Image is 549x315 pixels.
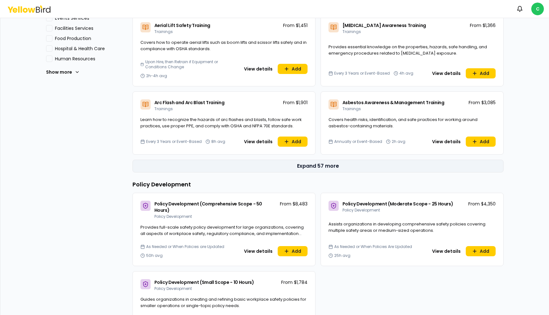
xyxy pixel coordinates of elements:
[466,246,496,256] button: Add
[140,296,306,309] span: Guides organizations in creating and refining basic workplace safety policies for smaller operati...
[55,25,122,31] label: Facilities Services
[154,29,173,34] span: Trainings
[154,22,211,29] span: Aerial Lift Safety Training
[342,29,361,34] span: Trainings
[146,139,202,144] span: Every 3 Years or Event-Based
[211,139,225,144] span: 8h avg
[154,279,254,285] span: Policy Development (Small Scope - 10 Hours)
[342,106,361,111] span: Trainings
[46,66,80,78] button: Show more
[146,244,224,249] span: As Needed or When Policies are Updated
[281,279,308,285] p: From $1,784
[334,244,412,249] span: As Needed or When Policies Are Updated
[154,214,192,219] span: Policy Development
[145,59,238,70] span: Upon Hire, then Retrain if Equipment or Conditions Change
[55,45,122,52] label: Hospital & Health Care
[531,3,544,15] span: C
[240,137,276,147] button: View details
[154,286,192,291] span: Policy Development
[132,180,504,189] h3: Policy Development
[468,201,496,207] p: From $4,350
[140,224,304,243] span: Provides full-scale safety policy development for large organizations, covering all aspects of wo...
[342,99,444,106] span: Asbestos Awareness & Management Training
[466,137,496,147] button: Add
[154,99,225,106] span: Arc Flash and Arc Blast Training
[240,246,276,256] button: View details
[334,253,350,258] span: 25h avg
[342,22,426,29] span: [MEDICAL_DATA] Awareness Training
[154,201,262,213] span: Policy Development (Comprehensive Scope - 50 Hours)
[392,139,405,144] span: 2h avg
[428,137,464,147] button: View details
[280,201,308,207] p: From $8,483
[278,64,308,74] button: Add
[329,117,478,129] span: Covers health risks, identification, and safe practices for working around asbestos-containing ma...
[140,117,302,129] span: Learn how to recognize the hazards of arc flashes and blasts, follow safe work practices, use pro...
[283,99,308,106] p: From $1,901
[342,207,380,213] span: Policy Development
[329,44,487,56] span: Provides essential knowledge on the properties, hazards, safe handling, and emergency procedures ...
[428,68,464,78] button: View details
[399,71,413,76] span: 4h avg
[470,22,496,29] p: From $1,366
[342,201,453,207] span: Policy Development (Moderate Scope - 25 Hours)
[469,99,496,106] p: From $3,085
[132,160,504,172] button: Expand 57 more
[140,39,307,52] span: Covers how to operate aerial lifts such as boom lifts and scissor lifts safely and in compliance ...
[278,246,308,256] button: Add
[466,68,496,78] button: Add
[55,35,122,42] label: Food Production
[283,22,308,29] p: From $1,451
[428,246,464,256] button: View details
[55,15,122,21] label: Events Services
[240,64,276,74] button: View details
[329,221,485,233] span: Assists organizations in developing comprehensive safety policies covering multiple safety areas ...
[146,253,163,258] span: 50h avg
[334,139,382,144] span: Annually or Event-Based
[334,71,390,76] span: Every 3 Years or Event-Based
[146,73,167,78] span: 2h-4h avg
[278,137,308,147] button: Add
[154,106,173,111] span: Trainings
[55,56,122,62] label: Human Resources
